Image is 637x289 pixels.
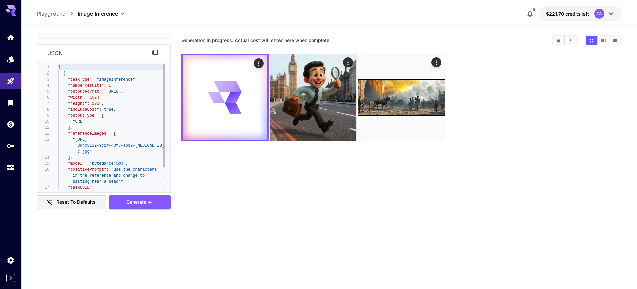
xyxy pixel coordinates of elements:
[135,77,137,82] span: ,
[68,83,104,88] span: "numberResults"
[99,107,101,112] span: :
[102,89,104,94] span: :
[594,9,604,19] div: PA
[102,101,104,106] span: ,
[121,89,123,94] span: ,
[106,167,109,172] span: :
[68,77,92,82] span: "taskType"
[270,54,356,141] img: 9k=
[68,161,85,166] span: "model"
[104,83,106,88] span: :
[68,155,70,160] span: ]
[109,83,111,88] span: 1
[586,36,597,45] button: Show media in grid view
[73,119,85,124] span: "URL"
[97,113,99,118] span: :
[37,77,49,83] div: 3
[7,256,15,264] div: Settings
[37,131,49,137] div: 12
[73,137,75,142] span: "
[37,113,49,119] div: 9
[37,119,49,125] div: 10
[7,163,15,172] div: Usage
[37,125,49,131] div: 11
[104,107,114,112] span: true
[102,113,104,118] span: [
[37,10,66,18] a: Playground
[598,36,609,45] button: Show media in video view
[37,137,49,143] div: 13
[358,54,445,141] img: 2Q==
[73,173,145,178] span: in the reference and change to
[68,101,87,106] span: "height"
[37,155,49,161] div: 14
[609,36,621,45] button: Show media in list view
[431,57,441,67] div: Actions
[37,167,49,173] div: 16
[58,65,61,70] span: [
[7,53,15,61] div: Models
[78,143,164,148] span: 3d4c8132-9c1f-43f8-abc2-[MEDICAL_ID]
[97,77,135,82] span: "imageInference"
[68,107,99,112] span: "includeCost"
[68,125,70,130] span: ]
[68,89,102,94] span: "outputFormat"
[552,35,577,45] div: Clear AllDownload All
[37,70,49,77] div: 2
[75,137,87,142] span: [URL]
[181,37,331,43] span: Generation in progress. Actual cost will show here when complete.
[70,125,73,130] span: ,
[68,167,106,172] span: "positivePrompt"
[111,167,157,172] span: "use the characters
[37,89,49,95] div: 5
[126,161,128,166] span: ,
[90,161,126,166] span: "bytedance:5@0"
[565,11,589,17] span: credits left
[37,10,78,18] nav: breadcrumb
[37,107,49,113] div: 8
[68,185,92,190] span: "taskUUID"
[109,131,111,136] span: :
[7,120,15,128] div: Wallet
[87,101,89,106] span: :
[37,195,106,209] button: Reset to defaults
[78,149,90,154] span: c.jpg
[111,83,113,88] span: ,
[7,142,15,150] div: API Keys
[92,101,102,106] span: 1024
[90,95,99,100] span: 1024
[63,71,65,76] span: {
[37,64,49,70] div: 1
[553,36,564,45] button: Clear All
[114,107,116,112] span: ,
[37,95,49,101] div: 6
[68,131,109,136] span: "referenceImages"
[7,98,15,107] div: Library
[106,89,121,94] span: "JPEG"
[73,179,123,184] span: sitting near a beach"
[92,185,94,190] span: :
[7,33,15,42] div: Home
[343,57,353,67] div: Actions
[585,35,622,45] div: Show media in grid viewShow media in video viewShow media in list view
[78,10,118,18] span: Image Inference
[37,83,49,89] div: 4
[539,6,622,21] button: $221.7037PA
[70,155,73,160] span: ,
[254,58,264,68] div: Actions
[37,185,49,191] div: 17
[92,77,94,82] span: :
[123,179,125,184] span: ,
[37,161,49,167] div: 15
[99,95,101,100] span: ,
[85,95,87,100] span: :
[6,274,15,282] button: Expand sidebar
[48,49,63,57] p: json
[68,95,85,100] span: "width"
[546,11,565,17] span: $221.70
[7,77,15,85] div: Playground
[109,195,171,209] button: Generate
[114,131,116,136] span: [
